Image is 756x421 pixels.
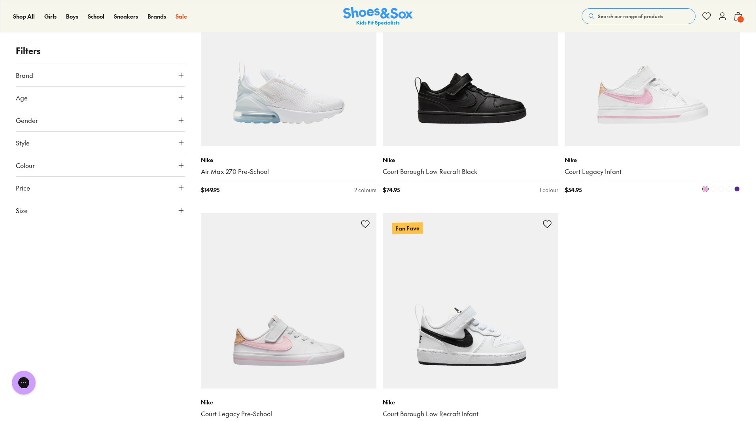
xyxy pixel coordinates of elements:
span: Girls [44,12,57,20]
a: Court Legacy Infant [565,167,740,176]
button: 1 [733,8,743,25]
button: Price [16,177,185,199]
button: Search our range of products [582,8,696,24]
img: SNS_Logo_Responsive.svg [343,7,413,26]
a: Boys [66,12,78,21]
p: Nike [201,398,376,406]
span: Size [16,206,28,215]
span: Sale [176,12,187,20]
p: Nike [383,398,558,406]
span: Brands [147,12,166,20]
a: Court Legacy Pre-School [201,410,376,418]
button: Age [16,87,185,109]
a: Brands [147,12,166,21]
button: Size [16,199,185,221]
a: Court Borough Low Recraft Infant [383,410,558,418]
span: Boys [66,12,78,20]
span: Sneakers [114,12,138,20]
button: Colour [16,154,185,176]
span: Colour [16,160,35,170]
a: Court Borough Low Recraft Black [383,167,558,176]
span: Search our range of products [598,13,663,20]
a: Fan Fave [383,213,558,389]
a: Sale [176,12,187,21]
p: Fan Fave [392,222,423,234]
span: Brand [16,70,33,80]
a: Air Max 270 Pre-School [201,167,376,176]
div: 2 colours [354,186,376,194]
span: Shop All [13,12,35,20]
span: School [88,12,104,20]
span: Age [16,93,28,102]
span: Style [16,138,30,147]
div: 1 colour [539,186,558,194]
a: Girls [44,12,57,21]
p: Nike [383,156,558,164]
iframe: Gorgias live chat messenger [8,368,40,397]
span: $ 74.95 [383,186,400,194]
p: Nike [201,156,376,164]
span: Price [16,183,30,193]
p: Nike [565,156,740,164]
a: Shop All [13,12,35,21]
a: School [88,12,104,21]
span: $ 149.95 [201,186,219,194]
a: Shoes & Sox [343,7,413,26]
button: Gender [16,109,185,131]
button: Style [16,132,185,154]
span: $ 54.95 [565,186,582,194]
span: Gender [16,115,38,125]
a: Sneakers [114,12,138,21]
button: Brand [16,64,185,86]
span: 1 [737,15,745,23]
p: Filters [16,44,185,57]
